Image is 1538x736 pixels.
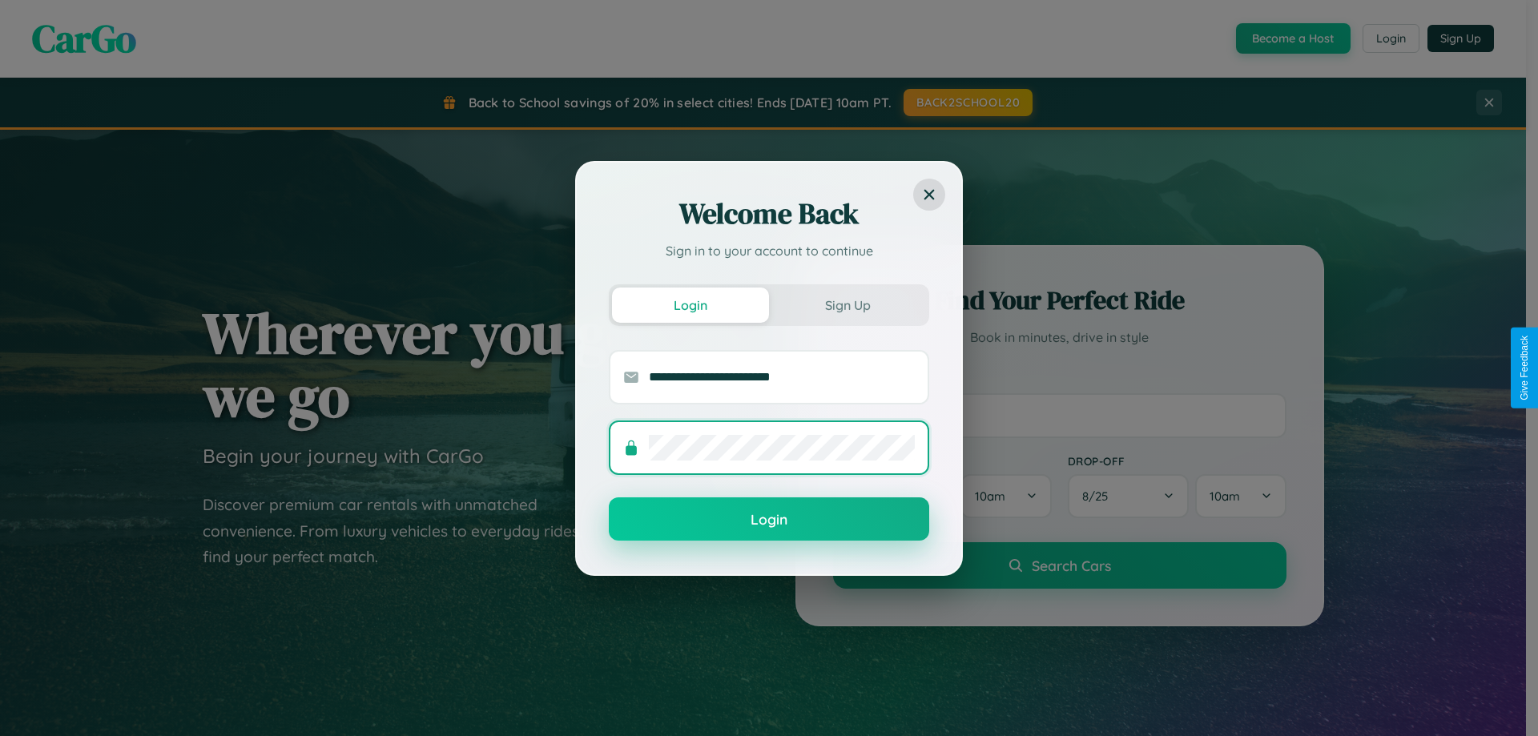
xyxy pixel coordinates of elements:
[769,288,926,323] button: Sign Up
[609,195,929,233] h2: Welcome Back
[609,241,929,260] p: Sign in to your account to continue
[1519,336,1530,400] div: Give Feedback
[609,497,929,541] button: Login
[612,288,769,323] button: Login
